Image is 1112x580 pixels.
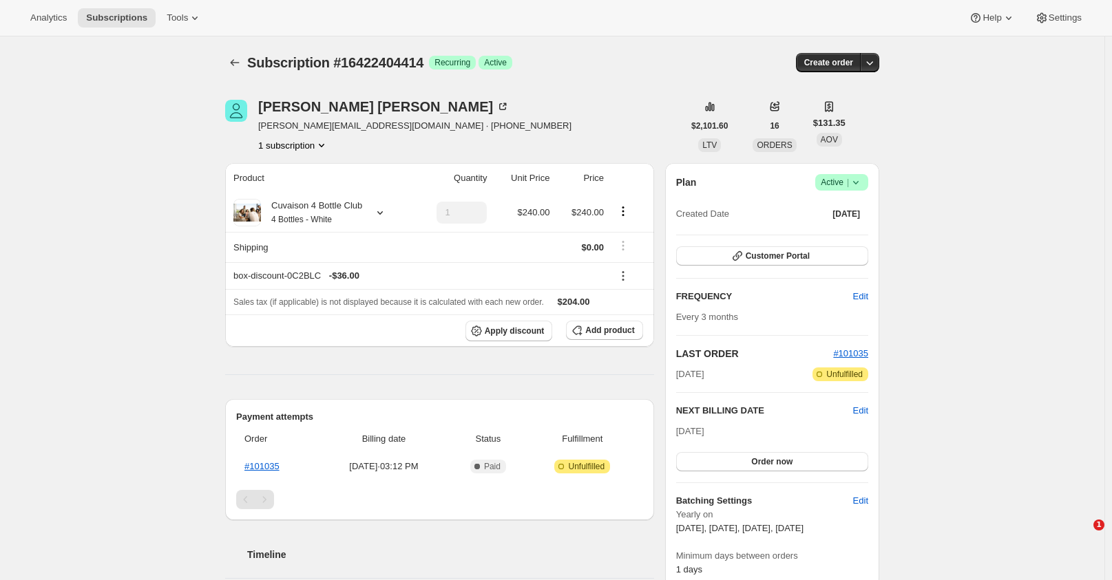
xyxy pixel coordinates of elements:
[853,290,868,303] span: Edit
[757,140,792,150] span: ORDERS
[484,461,501,472] span: Paid
[676,508,868,522] span: Yearly on
[225,53,244,72] button: Subscriptions
[247,55,423,70] span: Subscription #16422404414
[329,269,359,283] span: - $36.00
[853,404,868,418] button: Edit
[322,432,446,446] span: Billing date
[236,424,317,454] th: Order
[796,53,861,72] button: Create order
[826,369,863,380] span: Unfulfilled
[86,12,147,23] span: Subscriptions
[566,321,642,340] button: Add product
[558,297,590,307] span: $204.00
[261,199,362,226] div: Cuvaison 4 Bottle Club
[465,321,553,341] button: Apply discount
[322,460,446,473] span: [DATE] · 03:12 PM
[751,456,793,467] span: Order now
[491,163,554,193] th: Unit Price
[676,452,868,471] button: Order now
[702,140,717,150] span: LTV
[236,410,643,424] h2: Payment attempts
[961,8,1023,28] button: Help
[833,348,868,358] a: #101035
[746,250,810,261] span: Customer Portal
[1027,8,1090,28] button: Settings
[833,347,868,361] button: #101035
[1093,519,1104,530] span: 1
[1049,12,1082,23] span: Settings
[683,116,736,136] button: $2,101.60
[612,204,634,219] button: Product actions
[271,215,332,224] small: 4 Bottles - White
[853,494,868,508] span: Edit
[676,494,853,508] h6: Batching Settings
[585,325,634,336] span: Add product
[517,207,549,217] span: $240.00
[676,312,738,322] span: Every 3 months
[676,207,729,221] span: Created Date
[236,490,643,509] nav: Pagination
[233,297,544,307] span: Sales tax (if applicable) is not displayed because it is calculated with each new order.
[691,120,728,131] span: $2,101.60
[30,12,67,23] span: Analytics
[244,461,280,471] a: #101035
[676,246,868,266] button: Customer Portal
[454,432,522,446] span: Status
[78,8,156,28] button: Subscriptions
[22,8,75,28] button: Analytics
[258,100,510,114] div: [PERSON_NAME] [PERSON_NAME]
[676,564,702,574] span: 1 days
[247,548,654,561] h2: Timeline
[821,135,838,144] span: AOV
[676,290,853,303] h2: FREQUENCY
[813,116,846,130] span: $131.35
[804,57,853,68] span: Create order
[225,163,413,193] th: Product
[845,286,877,308] button: Edit
[676,426,704,436] span: [DATE]
[167,12,188,23] span: Tools
[676,523,804,533] span: [DATE], [DATE], [DATE], [DATE]
[434,57,470,68] span: Recurring
[581,242,604,253] span: $0.00
[571,207,604,217] span: $240.00
[845,490,877,512] button: Edit
[258,119,571,133] span: [PERSON_NAME][EMAIL_ADDRESS][DOMAIN_NAME] · [PHONE_NUMBER]
[158,8,210,28] button: Tools
[485,325,545,336] span: Apply discount
[824,204,868,224] button: [DATE]
[762,116,787,136] button: 16
[676,175,697,189] h2: Plan
[821,175,863,189] span: Active
[554,163,608,193] th: Price
[676,347,834,361] h2: LAST ORDER
[1065,519,1098,552] iframe: Intercom live chat
[676,367,704,381] span: [DATE]
[225,232,413,262] th: Shipping
[413,163,491,193] th: Quantity
[847,177,849,188] span: |
[983,12,1001,23] span: Help
[676,549,868,563] span: Minimum days between orders
[676,404,853,418] h2: NEXT BILLING DATE
[612,238,634,253] button: Shipping actions
[225,100,247,122] span: Marianne OConnell
[568,461,605,472] span: Unfulfilled
[258,138,328,152] button: Product actions
[770,120,779,131] span: 16
[484,57,507,68] span: Active
[530,432,635,446] span: Fulfillment
[233,269,604,283] div: box-discount-0C2BLC
[832,208,860,219] span: [DATE]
